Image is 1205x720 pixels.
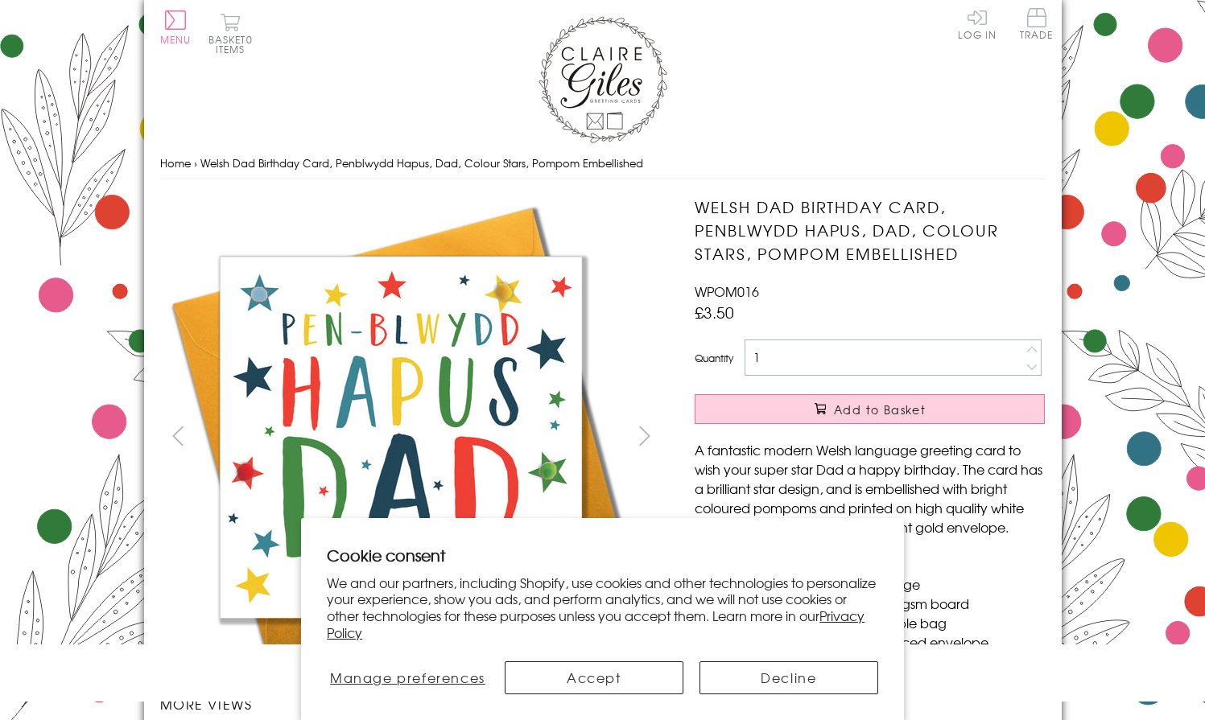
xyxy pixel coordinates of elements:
[695,282,759,301] span: WPOM016
[327,661,488,694] button: Manage preferences
[695,195,1045,265] h1: Welsh Dad Birthday Card, Penblwydd Hapus, Dad, Colour Stars, Pompom Embellished
[160,32,192,47] span: Menu
[505,661,683,694] button: Accept
[699,661,878,694] button: Decline
[695,394,1045,424] button: Add to Basket
[327,606,865,642] a: Privacy Policy
[194,155,197,171] span: ›
[160,147,1046,180] nav: breadcrumbs
[200,155,643,171] span: Welsh Dad Birthday Card, Penblwydd Hapus, Dad, Colour Stars, Pompom Embellished
[160,10,192,44] button: Menu
[330,668,485,687] span: Manage preferences
[1020,8,1054,39] span: Trade
[695,440,1045,537] p: A fantastic modern Welsh language greeting card to wish your super star Dad a happy birthday. The...
[695,351,733,365] label: Quantity
[1020,8,1054,43] a: Trade
[160,195,643,678] img: Welsh Dad Birthday Card, Penblwydd Hapus, Dad, Colour Stars, Pompom Embellished
[160,694,663,714] h3: More views
[216,32,253,56] span: 0 items
[160,418,196,454] button: prev
[160,155,191,171] a: Home
[626,418,662,454] button: next
[327,574,878,641] p: We and our partners, including Shopify, use cookies and other technologies to personalize your ex...
[695,301,734,323] span: £3.50
[834,401,926,418] span: Add to Basket
[208,13,253,54] button: Basket0 items
[327,544,878,566] h2: Cookie consent
[539,16,667,143] img: Claire Giles Greetings Cards
[958,8,997,39] a: Log In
